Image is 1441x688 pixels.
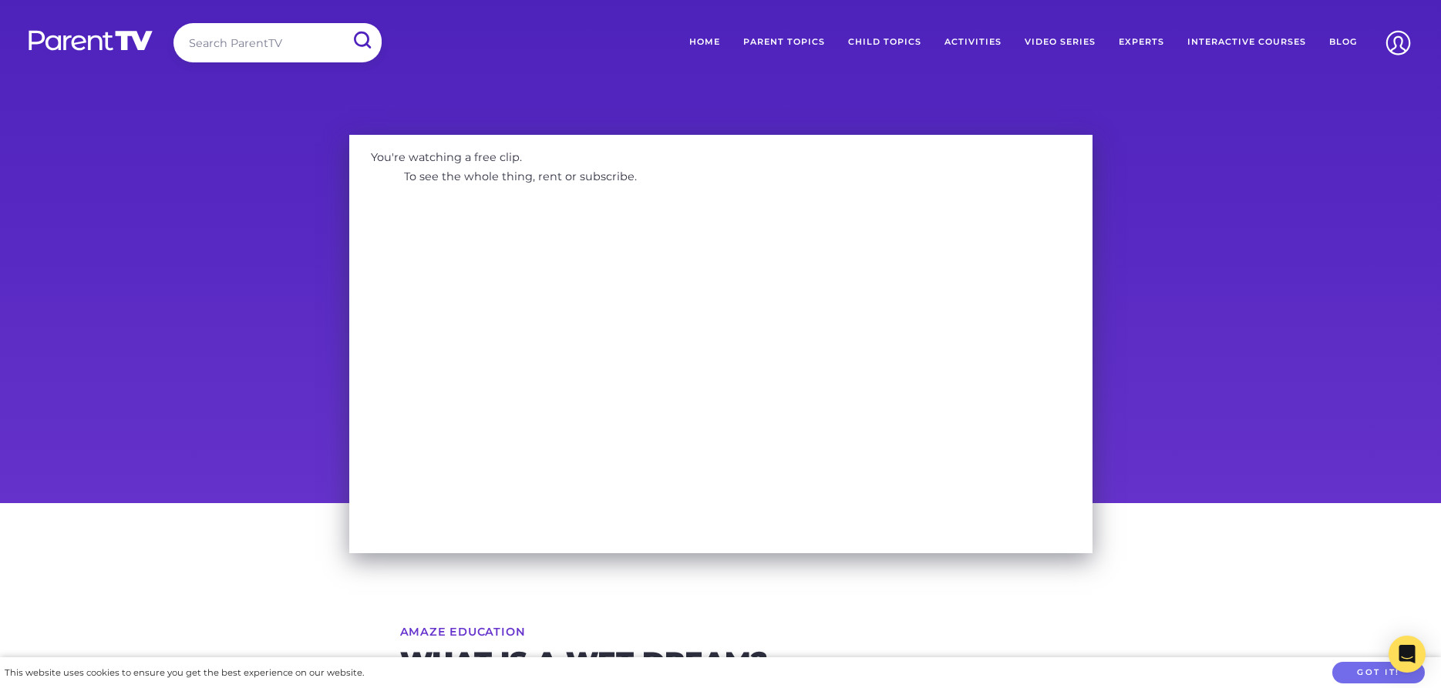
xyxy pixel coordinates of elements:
a: Amaze Education [400,626,526,637]
p: You're watching a free clip. [360,146,534,168]
a: Child Topics [837,23,933,62]
button: Got it! [1332,662,1425,684]
img: parenttv-logo-white.4c85aaf.svg [27,29,154,52]
a: Video Series [1013,23,1107,62]
input: Submit [342,23,382,58]
h2: What is a wet dream? [400,649,1042,674]
a: Experts [1107,23,1176,62]
a: Blog [1318,23,1369,62]
div: Open Intercom Messenger [1389,636,1426,673]
a: Home [678,23,732,62]
a: Activities [933,23,1013,62]
input: Search ParentTV [173,23,382,62]
a: Interactive Courses [1176,23,1318,62]
a: Parent Topics [732,23,837,62]
p: To see the whole thing, rent or subscribe. [393,166,648,188]
img: Account [1379,23,1418,62]
div: This website uses cookies to ensure you get the best experience on our website. [5,665,364,681]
